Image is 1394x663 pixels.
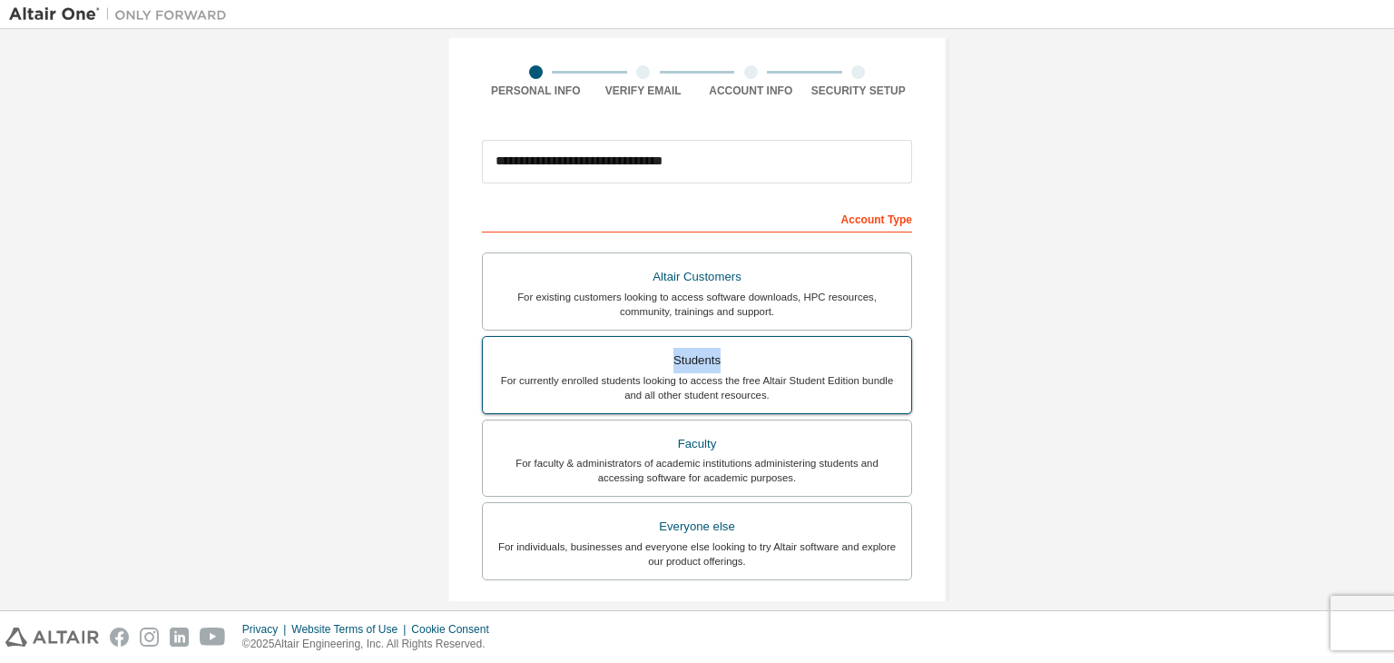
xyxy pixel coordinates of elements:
[5,628,99,647] img: altair_logo.svg
[110,628,129,647] img: facebook.svg
[170,628,189,647] img: linkedin.svg
[494,456,900,485] div: For faculty & administrators of academic institutions administering students and accessing softwa...
[482,84,590,98] div: Personal Info
[494,373,900,402] div: For currently enrolled students looking to access the free Altair Student Edition bundle and all ...
[140,628,159,647] img: instagram.svg
[494,431,900,457] div: Faculty
[697,84,805,98] div: Account Info
[494,348,900,373] div: Students
[200,628,226,647] img: youtube.svg
[494,264,900,290] div: Altair Customers
[494,290,900,319] div: For existing customers looking to access software downloads, HPC resources, community, trainings ...
[590,84,698,98] div: Verify Email
[411,622,499,637] div: Cookie Consent
[9,5,236,24] img: Altair One
[242,637,500,652] p: © 2025 Altair Engineering, Inc. All Rights Reserved.
[482,203,912,233] div: Account Type
[494,539,900,569] div: For individuals, businesses and everyone else looking to try Altair software and explore our prod...
[805,84,913,98] div: Security Setup
[242,622,291,637] div: Privacy
[291,622,411,637] div: Website Terms of Use
[494,514,900,539] div: Everyone else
